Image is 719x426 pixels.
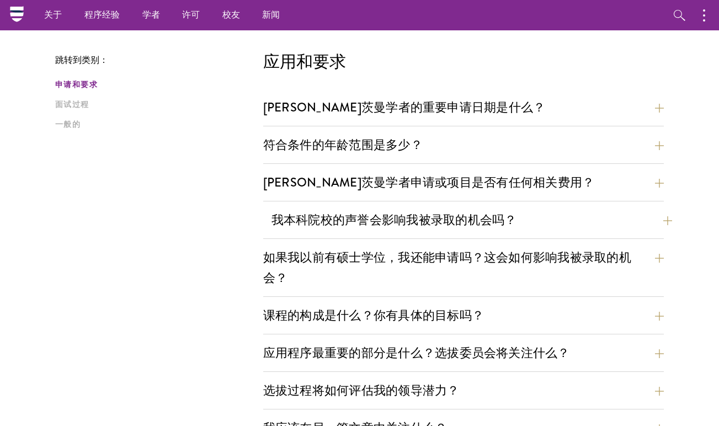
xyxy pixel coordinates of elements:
[263,303,664,328] button: 课程的构成是什么？你有具体的目标吗？
[55,99,257,110] a: 面试过程
[263,378,664,403] button: 选拔过程将如何评估我的领导潜力？
[263,95,664,120] button: [PERSON_NAME]茨曼学者的重要申请日期是什么？
[55,119,257,130] a: 一般的
[263,132,664,157] button: 符合条件的年龄范围是多少？
[271,207,672,232] button: 我本科院校的声誉会影响我被录取的机会吗？
[55,55,263,65] p: 跳转到类别：
[263,170,664,195] button: [PERSON_NAME]茨曼学者申请或项目是否有任何相关费用？
[55,79,257,90] a: 申请和要求
[263,51,664,73] h4: 应用和要求
[263,245,664,290] button: 如果我以前有硕士学位，我还能申请吗？这会如何影响我被录取的机会？
[263,340,664,365] button: 应用程序最重要的部分是什么？选拔委员会将关注什么？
